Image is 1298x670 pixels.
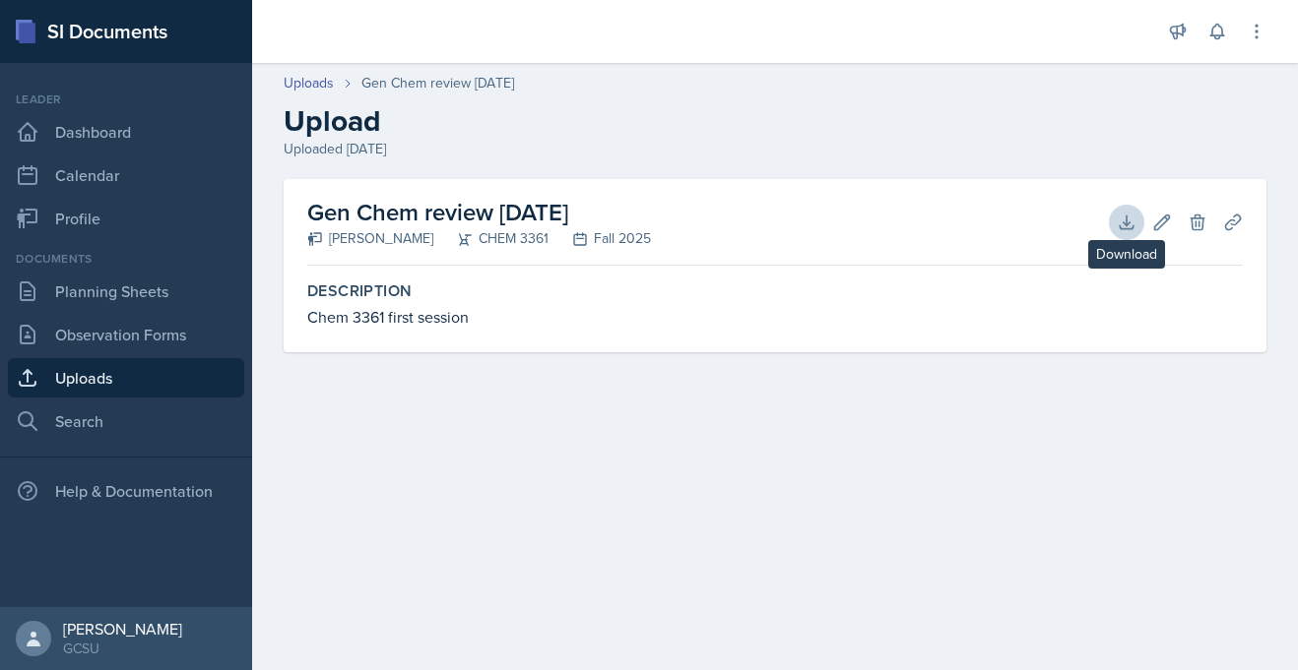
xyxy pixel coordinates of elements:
[8,155,244,195] a: Calendar
[361,73,514,93] div: Gen Chem review [DATE]
[8,112,244,152] a: Dashboard
[8,199,244,238] a: Profile
[307,281,1243,301] label: Description
[307,195,651,230] h2: Gen Chem review [DATE]
[307,305,1243,329] div: Chem 3361 first session
[8,471,244,511] div: Help & Documentation
[8,272,244,311] a: Planning Sheets
[8,358,244,397] a: Uploads
[1109,205,1144,240] button: Download
[284,139,1266,159] div: Uploaded [DATE]
[8,401,244,441] a: Search
[8,315,244,354] a: Observation Forms
[8,91,244,108] div: Leader
[284,73,334,93] a: Uploads
[8,250,244,268] div: Documents
[284,103,1266,139] h2: Upload
[307,228,433,249] div: [PERSON_NAME]
[549,228,651,249] div: Fall 2025
[433,228,549,249] div: CHEM 3361
[63,639,182,658] div: GCSU
[63,619,182,639] div: [PERSON_NAME]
